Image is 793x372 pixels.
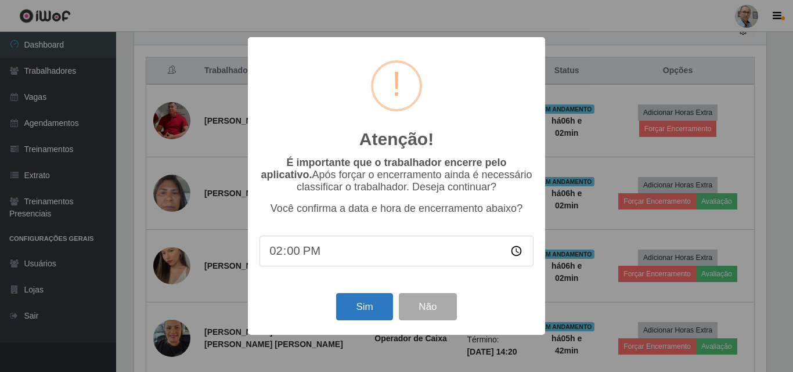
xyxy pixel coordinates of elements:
button: Não [399,293,456,320]
h2: Atenção! [359,129,434,150]
p: Após forçar o encerramento ainda é necessário classificar o trabalhador. Deseja continuar? [259,157,534,193]
button: Sim [336,293,392,320]
b: É importante que o trabalhador encerre pelo aplicativo. [261,157,506,180]
p: Você confirma a data e hora de encerramento abaixo? [259,203,534,215]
